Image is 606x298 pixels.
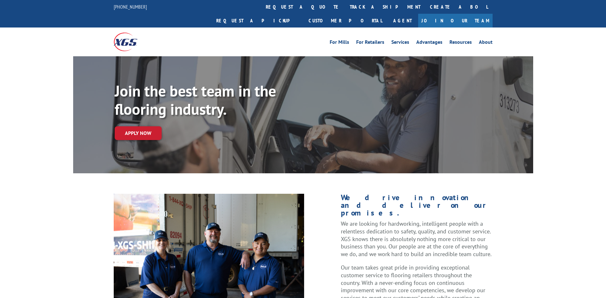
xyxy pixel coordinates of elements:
a: [PHONE_NUMBER] [114,4,147,10]
a: For Retailers [356,40,384,47]
a: Request a pickup [211,14,304,27]
a: Agent [387,14,418,27]
a: About [479,40,493,47]
a: For Mills [330,40,349,47]
a: Join Our Team [418,14,493,27]
a: Services [391,40,409,47]
p: We are looking for hardworking, intelligent people with a relentless dedication to safety, qualit... [341,220,492,264]
strong: Join the best team in the flooring industry. [115,81,276,119]
a: Apply now [115,126,162,140]
a: Customer Portal [304,14,387,27]
a: Advantages [416,40,442,47]
h1: We drive innovation and deliver on our promises. [341,194,492,220]
a: Resources [449,40,472,47]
